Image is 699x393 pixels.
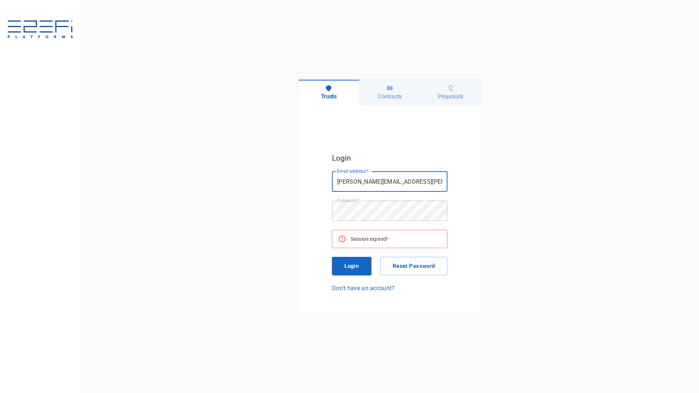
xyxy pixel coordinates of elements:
[351,232,388,246] div: Session expired!
[332,152,447,164] h5: Login
[332,257,371,275] button: Login
[380,257,447,275] button: Reset Password
[438,93,463,100] h6: Proposals
[321,93,337,100] h6: Trusts
[337,197,360,203] label: Password
[332,284,447,292] a: Don't have an account?
[378,93,402,100] h6: Contracts
[337,168,369,174] label: Email address
[7,20,73,40] img: E2EFiPLATFORMS-7f06cbf9.svg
